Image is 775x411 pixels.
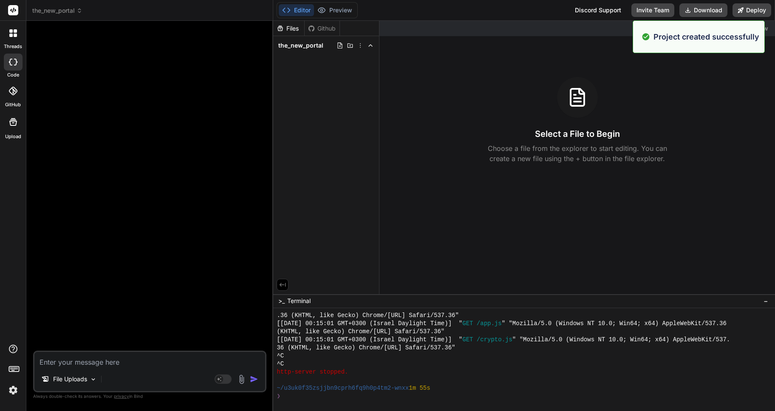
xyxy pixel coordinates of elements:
[512,336,730,344] span: " "Mozilla/5.0 (Windows NT 10.0; Win64; x64) AppleWebKit/537.
[642,31,650,43] img: alert
[482,143,673,164] p: Choose a file from the explorer to start editing. You can create a new file using the + button in...
[631,3,674,17] button: Invite Team
[32,6,82,15] span: the_new_portal
[277,392,281,400] span: ❯
[679,3,727,17] button: Download
[7,71,19,79] label: code
[6,383,20,397] img: settings
[277,360,284,368] span: ^C
[277,320,462,328] span: [[DATE] 00:15:01 GMT+0300 (Israel Daylight Time)] "
[277,368,348,376] span: http-server stopped.
[278,41,323,50] span: the_new_portal
[278,297,285,305] span: >_
[237,374,246,384] img: attachment
[277,336,462,344] span: [[DATE] 00:15:01 GMT+0300 (Israel Daylight Time)] "
[5,133,21,140] label: Upload
[5,101,21,108] label: GitHub
[570,3,626,17] div: Discord Support
[305,24,339,33] div: Github
[502,320,727,328] span: " "Mozilla/5.0 (Windows NT 10.0; Win64; x64) AppleWebKit/537.36
[653,31,759,43] p: Project created successfully
[114,394,129,399] span: privacy
[287,297,311,305] span: Terminal
[33,392,266,400] p: Always double-check its answers. Your in Bind
[277,352,284,360] span: ^C
[462,336,473,344] span: GET
[4,43,22,50] label: threads
[764,297,768,305] span: −
[277,312,458,320] span: .36 (KHTML, like Gecko) Chrome/[URL] Safari/537.36"
[314,4,356,16] button: Preview
[277,384,409,392] span: ~/u3uk0f35zsjjbn9cprh6fq9h0p4tm2-wnxx
[250,375,258,383] img: icon
[462,320,473,328] span: GET
[273,24,304,33] div: Files
[277,328,444,336] span: (KHTML, like Gecko) Chrome/[URL] Safari/537.36"
[477,336,512,344] span: /crypto.js
[90,376,97,383] img: Pick Models
[277,344,455,352] span: 36 (KHTML, like Gecko) Chrome/[URL] Safari/537.36"
[535,128,620,140] h3: Select a File to Begin
[762,294,770,308] button: −
[53,375,87,383] p: File Uploads
[733,3,771,17] button: Deploy
[409,384,430,392] span: 1m 55s
[279,4,314,16] button: Editor
[477,320,502,328] span: /app.js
